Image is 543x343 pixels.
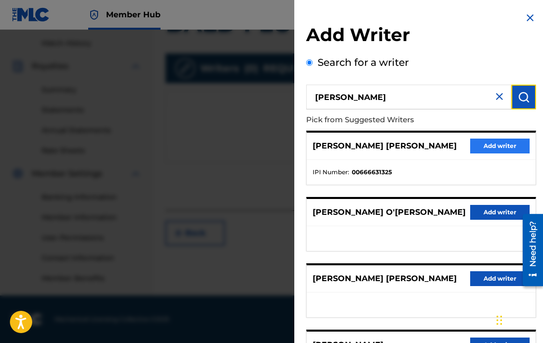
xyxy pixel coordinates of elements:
[306,24,536,49] h2: Add Writer
[470,139,530,153] button: Add writer
[470,271,530,286] button: Add writer
[470,205,530,220] button: Add writer
[352,168,392,177] strong: 00666631325
[313,273,457,285] p: [PERSON_NAME] [PERSON_NAME]
[515,210,543,290] iframe: Resource Center
[496,305,502,335] div: Drag
[313,140,457,152] p: [PERSON_NAME] [PERSON_NAME]
[306,85,511,109] input: Search writer's name or IPI Number
[313,168,349,177] span: IPI Number :
[106,9,161,20] span: Member Hub
[306,109,480,131] p: Pick from Suggested Writers
[88,9,100,21] img: Top Rightsholder
[12,7,50,22] img: MLC Logo
[318,56,409,68] label: Search for a writer
[518,91,530,103] img: Search Works
[493,91,505,102] img: close
[313,206,466,218] p: [PERSON_NAME] O'[PERSON_NAME]
[493,295,543,343] iframe: Chat Widget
